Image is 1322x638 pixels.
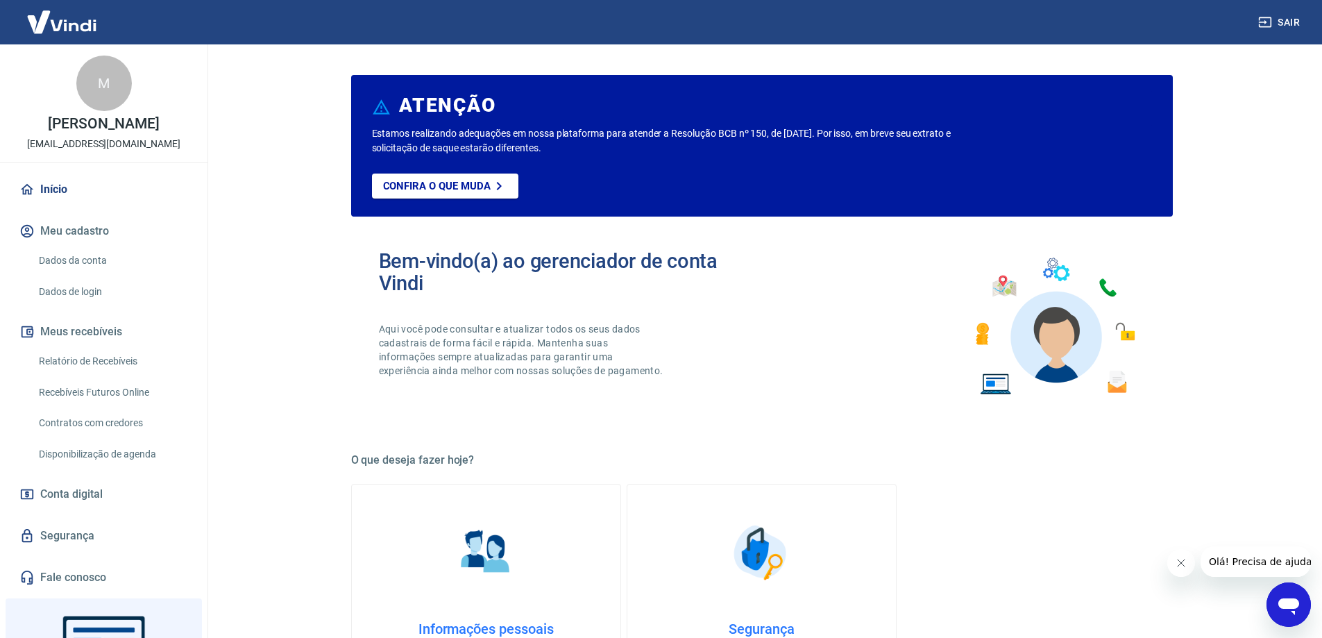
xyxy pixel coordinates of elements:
p: [EMAIL_ADDRESS][DOMAIN_NAME] [27,137,180,151]
a: Fale conosco [17,562,191,593]
div: M [76,56,132,111]
h5: O que deseja fazer hoje? [351,453,1173,467]
a: Relatório de Recebíveis [33,347,191,376]
a: Recebíveis Futuros Online [33,378,191,407]
button: Meu cadastro [17,216,191,246]
span: Conta digital [40,485,103,504]
a: Confira o que muda [372,174,518,199]
a: Segurança [17,521,191,551]
p: Confira o que muda [383,180,491,192]
a: Início [17,174,191,205]
a: Disponibilização de agenda [33,440,191,469]
h6: ATENÇÃO [399,99,495,112]
a: Dados de login [33,278,191,306]
h4: Informações pessoais [374,621,598,637]
img: Vindi [17,1,107,43]
button: Meus recebíveis [17,317,191,347]
a: Dados da conta [33,246,191,275]
p: [PERSON_NAME] [48,117,159,131]
p: Estamos realizando adequações em nossa plataforma para atender a Resolução BCB nº 150, de [DATE].... [372,126,996,156]
img: Informações pessoais [451,518,520,587]
a: Contratos com credores [33,409,191,437]
a: Conta digital [17,479,191,510]
button: Sair [1255,10,1305,35]
img: Segurança [727,518,796,587]
img: Imagem de um avatar masculino com diversos icones exemplificando as funcionalidades do gerenciado... [963,250,1145,403]
h2: Bem-vindo(a) ao gerenciador de conta Vindi [379,250,762,294]
iframe: Mensagem da empresa [1201,546,1311,577]
iframe: Fechar mensagem [1167,549,1195,577]
h4: Segurança [650,621,874,637]
p: Aqui você pode consultar e atualizar todos os seus dados cadastrais de forma fácil e rápida. Mant... [379,322,666,378]
iframe: Botão para abrir a janela de mensagens [1266,582,1311,627]
span: Olá! Precisa de ajuda? [8,10,117,21]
